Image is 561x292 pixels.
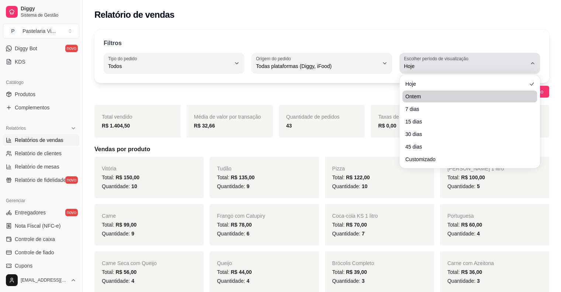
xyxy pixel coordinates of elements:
[217,278,249,284] span: Quantidade:
[477,183,480,189] span: 5
[15,163,59,170] span: Relatório de mesas
[362,231,365,237] span: 7
[217,269,252,275] span: Total:
[217,231,249,237] span: Quantidade:
[447,222,482,228] span: Total:
[332,278,365,284] span: Quantidade:
[447,260,494,266] span: Carne com Azeitona
[447,183,480,189] span: Quantidade:
[332,183,368,189] span: Quantidade:
[102,231,134,237] span: Quantidade:
[131,278,134,284] span: 4
[477,278,480,284] span: 3
[231,222,252,228] span: R$ 78,00
[332,213,378,219] span: Coca-cola KS 1 litro
[217,166,231,172] span: Tudão
[217,260,232,266] span: Queijo
[246,183,249,189] span: 9
[405,156,527,163] span: Customizado
[22,27,56,35] div: Pastelaria Vi ...
[477,231,480,237] span: 4
[15,235,55,243] span: Controle de caixa
[447,166,504,172] span: [PERSON_NAME] 1 litro
[102,183,137,189] span: Quantidade:
[102,260,157,266] span: Carne Seca com Queijo
[194,114,261,120] span: Média de valor por transação
[102,123,130,129] strong: R$ 1.404,50
[362,183,368,189] span: 10
[231,269,252,275] span: R$ 44,00
[115,269,136,275] span: R$ 56,00
[3,77,79,88] div: Catálogo
[332,260,374,266] span: Brócolis Completo
[6,125,26,131] span: Relatórios
[332,222,367,228] span: Total:
[108,62,231,70] span: Todos
[378,114,418,120] span: Taxas de entrega
[102,174,139,180] span: Total:
[346,269,367,275] span: R$ 39,00
[15,150,62,157] span: Relatório de clientes
[378,123,396,129] strong: R$ 0,00
[94,9,174,21] h2: Relatório de vendas
[194,123,215,129] strong: R$ 32,66
[332,174,370,180] span: Total:
[21,12,76,18] span: Sistema de Gestão
[217,174,254,180] span: Total:
[447,269,482,275] span: Total:
[447,174,485,180] span: Total:
[15,58,25,65] span: KDS
[447,231,480,237] span: Quantidade:
[256,62,379,70] span: Todas plataformas (Diggy, iFood)
[246,231,249,237] span: 6
[15,45,37,52] span: Diggy Bot
[15,249,54,256] span: Controle de fiado
[447,213,474,219] span: Portuguesa
[102,213,116,219] span: Carne
[131,231,134,237] span: 9
[256,55,293,62] label: Origem do pedido
[102,114,132,120] span: Total vendido
[102,269,136,275] span: Total:
[102,222,136,228] span: Total:
[108,55,139,62] label: Tipo do pedido
[404,62,527,70] span: Hoje
[405,80,527,88] span: Hoje
[286,123,292,129] strong: 43
[21,277,67,283] span: [EMAIL_ADDRESS][DOMAIN_NAME]
[217,213,265,219] span: Frango com Catupiry
[405,118,527,125] span: 15 dias
[286,114,340,120] span: Quantidade de pedidos
[332,166,345,172] span: Pizza
[447,278,480,284] span: Quantidade:
[332,269,367,275] span: Total:
[404,55,471,62] label: Escolher período de visualização
[231,174,255,180] span: R$ 135,00
[115,222,136,228] span: R$ 99,00
[15,104,49,111] span: Complementos
[405,93,527,100] span: Ontem
[15,262,32,269] span: Cupons
[346,222,367,228] span: R$ 70,00
[246,278,249,284] span: 4
[3,24,79,38] button: Select a team
[15,209,46,216] span: Entregadores
[102,278,134,284] span: Quantidade:
[461,269,482,275] span: R$ 36,00
[9,27,17,35] span: P
[405,130,527,138] span: 30 dias
[461,222,482,228] span: R$ 60,00
[15,222,60,230] span: Nota Fiscal (NFC-e)
[332,231,365,237] span: Quantidade:
[21,6,76,12] span: Diggy
[131,183,137,189] span: 10
[15,136,63,144] span: Relatórios de vendas
[362,278,365,284] span: 3
[346,174,370,180] span: R$ 122,00
[15,91,35,98] span: Produtos
[94,145,549,154] h5: Vendas por produto
[405,143,527,150] span: 45 dias
[217,222,252,228] span: Total:
[104,39,122,48] p: Filtros
[405,105,527,113] span: 7 dias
